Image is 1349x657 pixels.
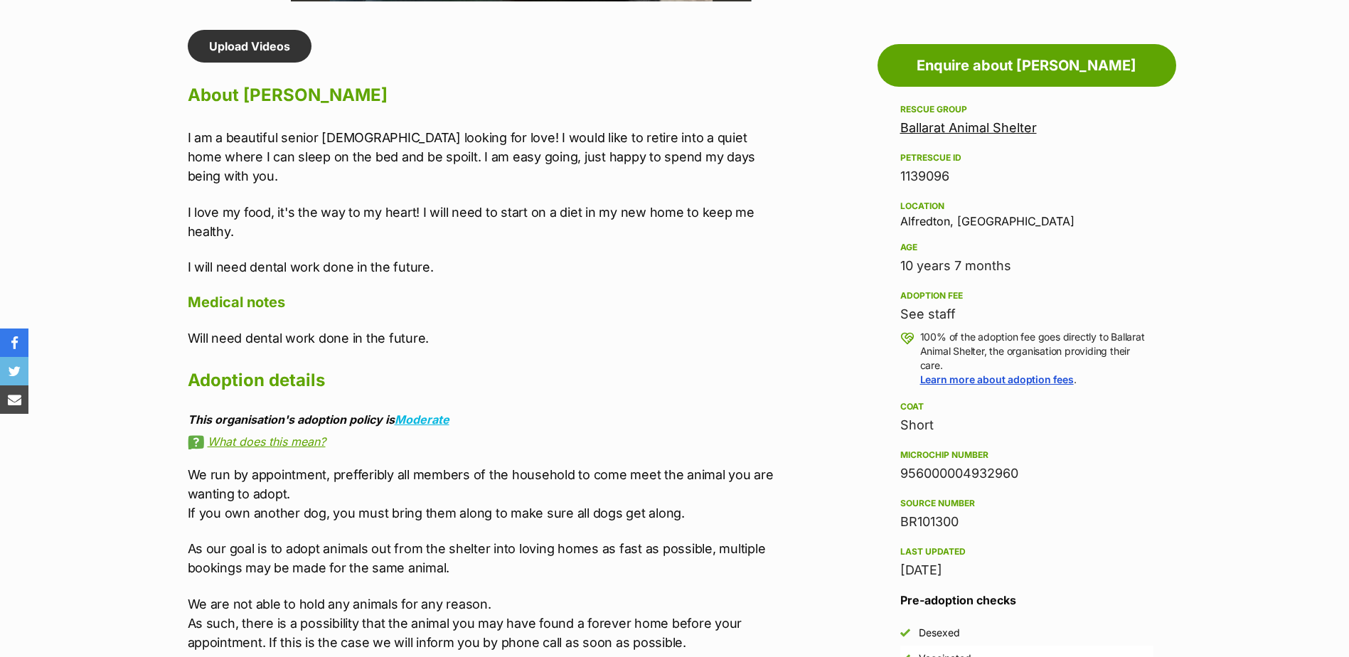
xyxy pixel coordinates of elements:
[188,80,775,111] h2: About [PERSON_NAME]
[919,626,960,640] div: Desexed
[188,203,775,241] p: I love my food, it's the way to my heart! I will need to start on a diet in my new home to keep m...
[188,365,775,396] h2: Adoption details
[900,152,1153,164] div: PetRescue ID
[188,128,775,186] p: I am a beautiful senior [DEMOGRAPHIC_DATA] looking for love! I would like to retire into a quiet ...
[900,415,1153,435] div: Short
[920,330,1153,387] p: 100% of the adoption fee goes directly to Ballarat Animal Shelter, the organisation providing the...
[878,44,1176,87] a: Enquire about [PERSON_NAME]
[900,592,1153,609] h3: Pre-adoption checks
[900,242,1153,253] div: Age
[900,464,1153,484] div: 956000004932960
[900,256,1153,276] div: 10 years 7 months
[900,104,1153,115] div: Rescue group
[900,449,1153,461] div: Microchip number
[395,412,449,427] a: Moderate
[900,290,1153,301] div: Adoption fee
[188,435,775,448] a: What does this mean?
[188,328,775,348] p: Will need dental work done in the future.
[900,512,1153,532] div: BR101300
[900,628,910,638] img: Yes
[900,201,1153,212] div: Location
[188,257,775,277] p: I will need dental work done in the future.
[900,401,1153,412] div: Coat
[188,539,775,577] p: As our goal is to adopt animals out from the shelter into loving homes as fast as possible, multi...
[188,594,775,652] p: We are not able to hold any animals for any reason. As such, there is a possibility that the anim...
[900,198,1153,228] div: Alfredton, [GEOGRAPHIC_DATA]
[188,30,311,63] a: Upload Videos
[900,546,1153,557] div: Last updated
[900,120,1037,135] a: Ballarat Animal Shelter
[188,413,775,426] div: This organisation's adoption policy is
[188,465,775,523] p: We run by appointment, prefferibly all members of the household to come meet the animal you are w...
[900,304,1153,324] div: See staff
[188,293,775,311] h4: Medical notes
[900,166,1153,186] div: 1139096
[900,498,1153,509] div: Source number
[900,560,1153,580] div: [DATE]
[920,373,1074,385] a: Learn more about adoption fees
